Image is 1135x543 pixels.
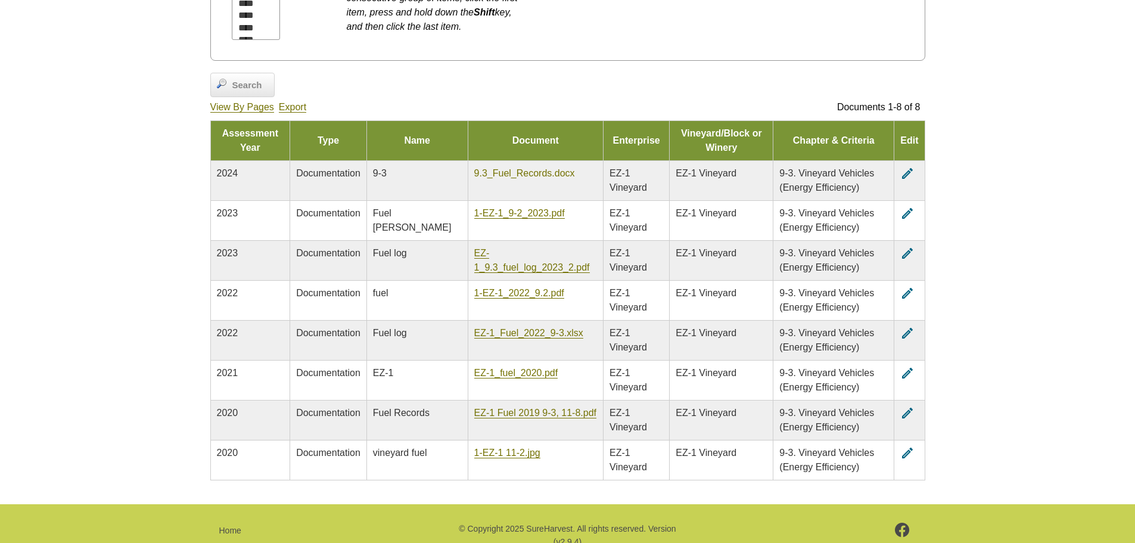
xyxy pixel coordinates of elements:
[895,523,910,537] img: footer-facebook.png
[210,73,275,98] a: Search
[296,408,360,418] span: Documentation
[217,79,226,88] img: magnifier.png
[900,328,915,338] a: edit
[474,408,596,418] a: EZ-1 Fuel 2019 9-3, 11-8.pdf
[900,286,915,300] i: edit
[900,448,915,458] a: edit
[779,248,874,272] span: 9-3. Vineyard Vehicles (Energy Efficiency)
[779,328,874,352] span: 9-3. Vineyard Vehicles (Energy Efficiency)
[779,368,874,392] span: 9-3. Vineyard Vehicles (Energy Efficiency)
[779,168,874,193] span: 9-3. Vineyard Vehicles (Energy Efficiency)
[474,168,575,179] a: 9.3_Fuel_Records.docx
[604,120,670,160] td: Enterprise
[296,288,360,298] span: Documentation
[900,366,915,380] i: edit
[217,168,238,178] span: 2024
[474,288,564,299] a: 1-EZ-1_2022_9.2.pdf
[373,448,427,458] span: vineyard fuel
[837,102,921,112] span: Documents 1-8 of 8
[610,448,647,472] span: EZ-1 Vineyard
[373,208,452,232] span: Fuel [PERSON_NAME]
[779,288,874,312] span: 9-3. Vineyard Vehicles (Energy Efficiency)
[773,120,894,160] td: Chapter & Criteria
[610,288,647,312] span: EZ-1 Vineyard
[900,206,915,221] i: edit
[900,446,915,460] i: edit
[610,328,647,352] span: EZ-1 Vineyard
[610,208,647,232] span: EZ-1 Vineyard
[217,448,238,458] span: 2020
[676,168,736,178] span: EZ-1 Vineyard
[373,288,388,298] span: fuel
[279,102,306,113] a: Export
[373,248,407,258] span: Fuel log
[210,120,290,160] td: Assessment Year
[900,246,915,260] i: edit
[373,408,430,418] span: Fuel Records
[894,120,925,160] td: Edit
[296,328,360,338] span: Documentation
[296,168,360,178] span: Documentation
[900,368,915,378] a: edit
[217,288,238,298] span: 2022
[610,168,647,193] span: EZ-1 Vineyard
[474,248,590,273] a: EZ-1_9.3_fuel_log_2023_2.pdf
[217,408,238,418] span: 2020
[676,368,736,378] span: EZ-1 Vineyard
[670,120,773,160] td: Vineyard/Block or Winery
[217,368,238,378] span: 2021
[217,208,238,218] span: 2023
[676,288,736,298] span: EZ-1 Vineyard
[474,328,583,339] a: EZ-1_Fuel_2022_9-3.xlsx
[900,166,915,181] i: edit
[779,408,874,432] span: 9-3. Vineyard Vehicles (Energy Efficiency)
[610,248,647,272] span: EZ-1 Vineyard
[373,368,394,378] span: EZ-1
[900,208,915,218] a: edit
[474,448,540,458] a: 1-EZ-1 11-2.jpg
[373,168,387,178] span: 9-3
[676,328,736,338] span: EZ-1 Vineyard
[474,208,565,219] a: 1-EZ-1_9-2_2023.pdf
[900,406,915,420] i: edit
[210,102,274,113] a: View By Pages
[676,408,736,418] span: EZ-1 Vineyard
[900,326,915,340] i: edit
[676,248,736,258] span: EZ-1 Vineyard
[900,408,915,418] a: edit
[779,208,874,232] span: 9-3. Vineyard Vehicles (Energy Efficiency)
[676,448,736,458] span: EZ-1 Vineyard
[366,120,468,160] td: Name
[296,248,360,258] span: Documentation
[610,368,647,392] span: EZ-1 Vineyard
[610,408,647,432] span: EZ-1 Vineyard
[296,368,360,378] span: Documentation
[226,79,268,92] span: Search
[474,368,558,378] a: EZ-1_fuel_2020.pdf
[296,208,360,218] span: Documentation
[296,448,360,458] span: Documentation
[779,448,874,472] span: 9-3. Vineyard Vehicles (Energy Efficiency)
[219,526,241,535] a: Home
[373,328,407,338] span: Fuel log
[290,120,367,160] td: Type
[474,7,495,17] b: Shift
[676,208,736,218] span: EZ-1 Vineyard
[900,248,915,258] a: edit
[217,248,238,258] span: 2023
[900,288,915,298] a: edit
[900,168,915,178] a: edit
[217,328,238,338] span: 2022
[468,120,603,160] td: Document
